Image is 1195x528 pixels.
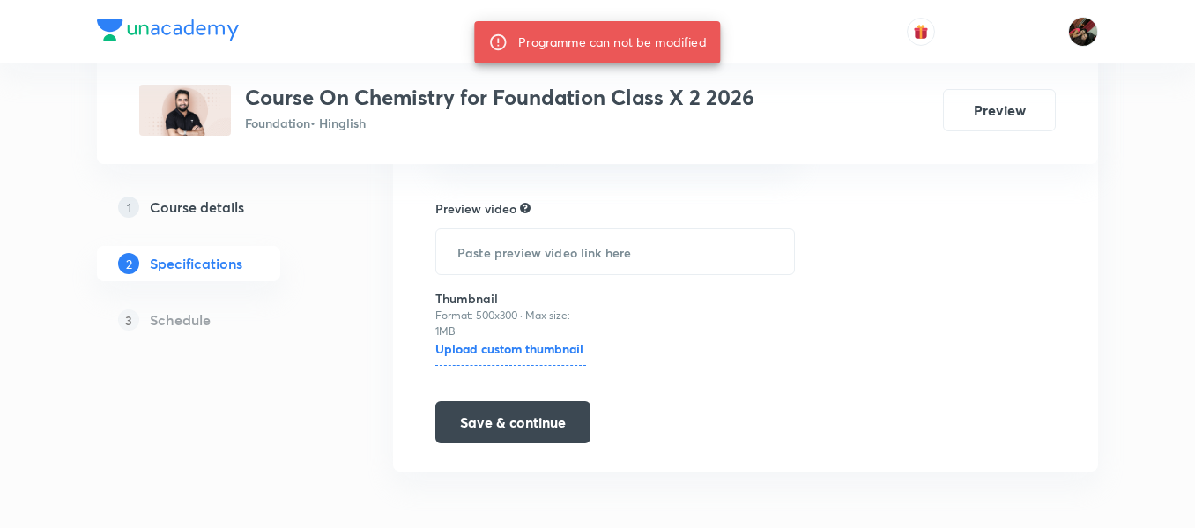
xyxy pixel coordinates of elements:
h5: Schedule [150,309,211,331]
h6: Upload custom thumbnail [435,339,586,366]
a: 1Course details [97,190,337,225]
div: Programme can not be modified [518,26,706,58]
img: Shweta Kokate [1068,17,1098,47]
div: Explain about your course, what you’ll be teaching, how it will help learners in their preparation [520,200,531,216]
h5: Course details [150,197,244,218]
h6: Thumbnail [435,289,586,308]
p: 2 [118,253,139,274]
h6: Preview video [435,199,516,218]
h3: Course On Chemistry for Foundation Class X 2 2026 [245,85,754,110]
input: Paste preview video link here [436,229,794,274]
img: Company Logo [97,19,239,41]
p: Foundation • Hinglish [245,114,754,132]
p: Format: 500x300 · Max size: 1MB [435,308,586,339]
h5: Specifications [150,253,242,274]
button: Preview [943,89,1056,131]
img: avatar [913,24,929,40]
a: Company Logo [97,19,239,45]
button: Save & continue [435,401,590,443]
button: avatar [907,18,935,46]
p: 1 [118,197,139,218]
img: CA07BFF8-D6AC-4567-9810-E136AE0CF480_plus.png [139,85,231,136]
p: 3 [118,309,139,331]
